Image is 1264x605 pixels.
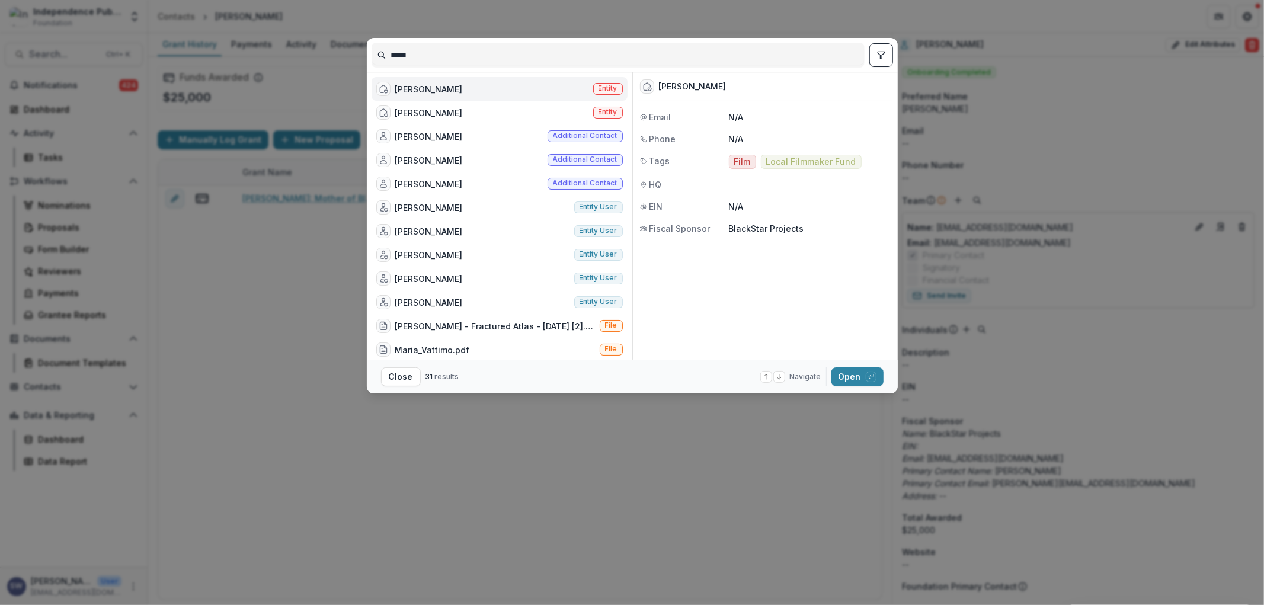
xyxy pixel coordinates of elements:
[395,83,463,95] div: [PERSON_NAME]
[790,372,821,382] span: Navigate
[395,107,463,119] div: [PERSON_NAME]
[649,178,662,191] span: HQ
[649,111,671,123] span: Email
[395,273,463,285] div: [PERSON_NAME]
[553,155,617,164] span: Additional contact
[649,200,663,213] span: EIN
[831,367,884,386] button: Open
[395,178,463,190] div: [PERSON_NAME]
[553,179,617,187] span: Additional contact
[599,108,617,116] span: Entity
[580,226,617,235] span: Entity user
[729,200,891,213] p: N/A
[381,367,421,386] button: Close
[580,274,617,282] span: Entity user
[649,133,676,145] span: Phone
[649,155,670,167] span: Tags
[580,297,617,306] span: Entity user
[729,222,891,235] p: BlackStar Projects
[395,344,470,356] div: Maria_Vattimo.pdf
[599,84,617,92] span: Entity
[605,321,617,329] span: File
[395,320,595,332] div: [PERSON_NAME] - Fractured Atlas - [DATE] [2].pdf
[395,154,463,167] div: [PERSON_NAME]
[869,43,893,67] button: toggle filters
[729,111,891,123] p: N/A
[580,250,617,258] span: Entity user
[395,225,463,238] div: [PERSON_NAME]
[553,132,617,140] span: Additional contact
[395,130,463,143] div: [PERSON_NAME]
[395,249,463,261] div: [PERSON_NAME]
[425,372,433,381] span: 31
[766,157,856,167] span: Local Filmmaker Fund
[580,203,617,211] span: Entity user
[435,372,459,381] span: results
[649,222,711,235] span: Fiscal Sponsor
[605,345,617,353] span: File
[734,157,751,167] span: Film
[395,201,463,214] div: [PERSON_NAME]
[659,82,727,92] div: [PERSON_NAME]
[395,296,463,309] div: [PERSON_NAME]
[729,133,891,145] p: N/A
